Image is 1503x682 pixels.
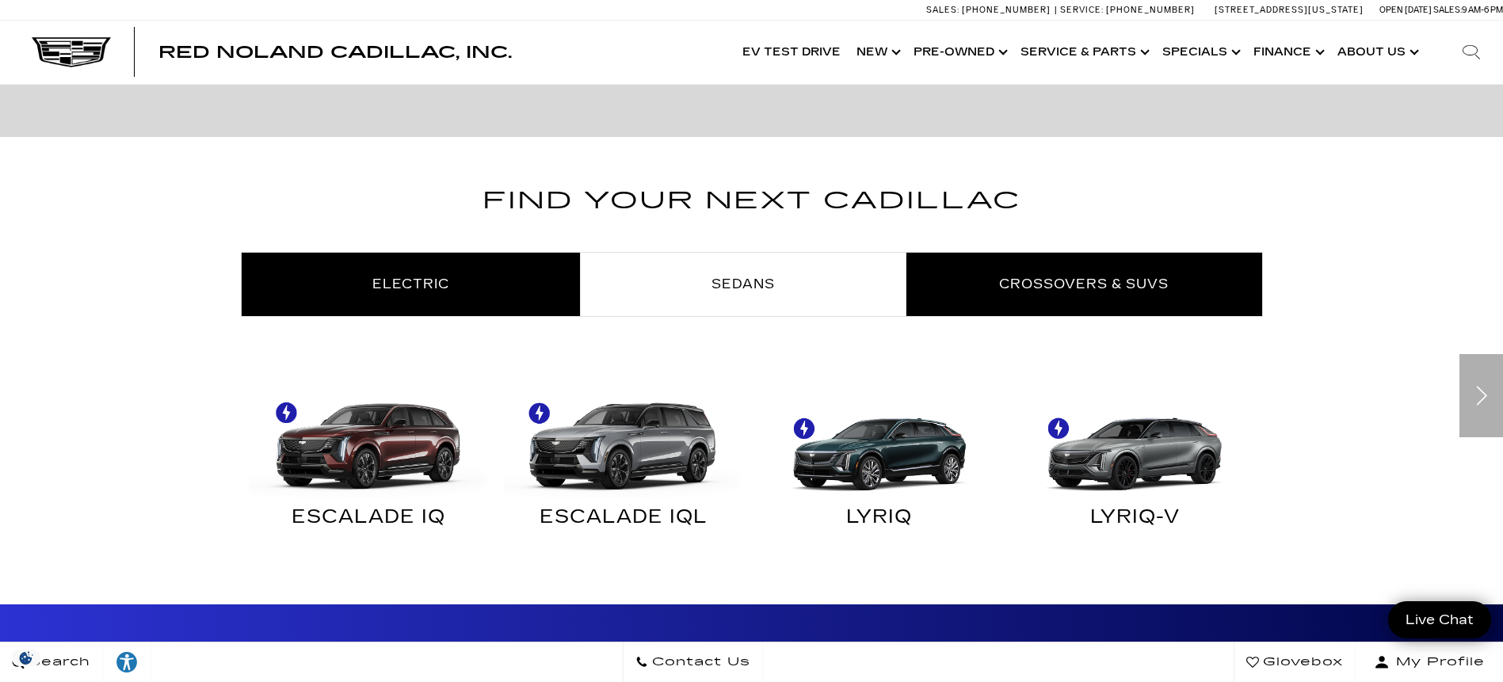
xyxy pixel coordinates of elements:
[906,252,1263,317] li: Crossovers & SUVs
[711,276,775,291] span: Sedans
[496,379,752,543] a: ESCALADE IQL ESCALADE IQL
[1060,5,1104,15] span: Service:
[1055,6,1199,14] a: Service: [PHONE_NUMBER]
[648,651,750,673] span: Contact Us
[158,44,512,60] a: Red Noland Cadillac, Inc.
[734,21,849,84] a: EV Test Drive
[1388,601,1491,638] a: Live Chat
[1356,642,1503,682] button: Open user profile menu
[372,276,449,291] span: Electric
[241,252,581,317] li: Electric
[926,5,959,15] span: Sales:
[504,379,744,498] img: ESCALADE IQL
[158,43,512,62] span: Red Noland Cadillac, Inc.
[1013,21,1154,84] a: Service & Parts
[1246,21,1329,84] a: Finance
[1015,379,1255,498] img: LYRIQ-V
[8,650,44,666] section: Click to Open Cookie Consent Modal
[1329,21,1424,84] a: About Us
[249,379,489,498] img: ESCALADE IQ
[1259,651,1343,673] span: Glovebox
[906,21,1013,84] a: Pre-Owned
[1234,642,1356,682] a: Glovebox
[623,642,763,682] a: Contact Us
[1433,5,1462,15] span: Sales:
[849,21,906,84] a: New
[8,650,44,666] img: Opt-Out Icon
[1106,5,1195,15] span: [PHONE_NUMBER]
[1398,611,1482,629] span: Live Chat
[1215,5,1364,15] a: [STREET_ADDRESS][US_STATE]
[241,379,1263,543] div: Electric
[926,6,1055,14] a: Sales: [PHONE_NUMBER]
[1154,21,1246,84] a: Specials
[32,37,111,67] img: Cadillac Dark Logo with Cadillac White Text
[253,510,485,531] div: ESCALADE IQ
[1007,379,1263,543] a: LYRIQ-V LYRIQ-V
[25,651,90,673] span: Search
[752,379,1008,543] a: LYRIQ LYRIQ
[1390,651,1485,673] span: My Profile
[103,642,151,682] a: Explore your accessibility options
[1462,5,1503,15] span: 9 AM-6 PM
[1459,354,1503,437] div: Next
[1019,510,1251,531] div: LYRIQ-V
[581,252,906,317] li: Sedans
[962,5,1051,15] span: [PHONE_NUMBER]
[1440,21,1503,84] div: Search
[1379,5,1432,15] span: Open [DATE]
[241,181,1263,240] h2: Find Your Next Cadillac
[103,650,151,674] div: Explore your accessibility options
[764,510,996,531] div: LYRIQ
[760,379,1000,498] img: LYRIQ
[508,510,740,531] div: ESCALADE IQL
[999,276,1169,291] span: Crossovers & SUVs
[241,379,497,543] a: ESCALADE IQ ESCALADE IQ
